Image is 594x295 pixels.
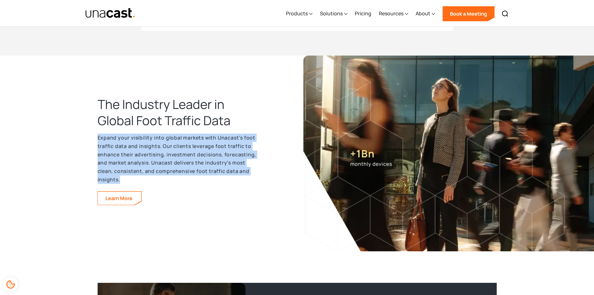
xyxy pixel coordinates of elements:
div: Cookie Preferences [3,277,18,292]
div: Solutions [320,10,343,17]
div: About [416,1,435,27]
div: Solutions [320,1,347,27]
div: Products [286,10,308,17]
div: Resources [379,10,403,17]
div: Products [286,1,312,27]
div: Resources [379,1,408,27]
a: home [85,8,136,19]
p: Expand your visibility into global markets with Unacast’s foot traffic data and insights. Our cli... [98,134,260,184]
a: Learn more about our foot traffic data [98,192,141,205]
img: Search icon [501,10,509,17]
a: Pricing [355,1,371,27]
div: About [416,10,430,17]
a: Book a Meeting [442,6,495,21]
h2: The Industry Leader in Global Foot Traffic Data [98,96,260,129]
img: Unacast text logo [85,8,136,19]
